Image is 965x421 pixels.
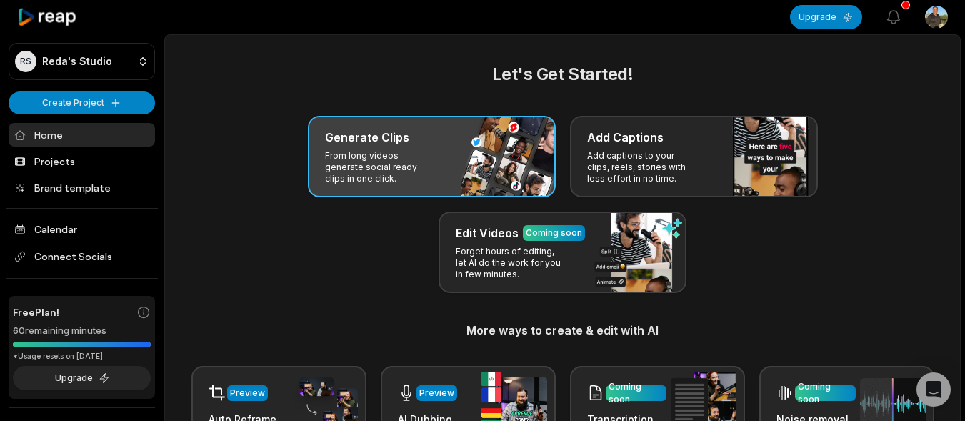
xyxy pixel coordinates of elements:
div: Preview [419,387,454,400]
span: Free Plan! [13,304,59,320]
p: Reda's Studio [42,55,112,68]
button: Create Project [9,91,155,114]
button: Upgrade [13,366,151,390]
a: Home [9,123,155,147]
div: Coming soon [526,227,582,239]
h3: Edit Videos [456,224,519,242]
a: Brand template [9,176,155,199]
div: Open Intercom Messenger [916,372,951,407]
div: *Usage resets on [DATE] [13,351,151,362]
p: Add captions to your clips, reels, stories with less effort in no time. [587,150,698,184]
button: Upgrade [790,5,862,29]
h3: Generate Clips [325,129,409,146]
p: From long videos generate social ready clips in one click. [325,150,436,184]
h3: Add Captions [587,129,664,146]
span: Connect Socials [9,244,155,269]
div: Coming soon [609,380,664,406]
p: Forget hours of editing, let AI do the work for you in few minutes. [456,246,566,280]
h2: Let's Get Started! [182,61,943,87]
div: Preview [230,387,265,400]
div: 60 remaining minutes [13,324,151,338]
a: Calendar [9,217,155,241]
h3: More ways to create & edit with AI [182,322,943,339]
a: Projects [9,149,155,173]
div: Coming soon [798,380,853,406]
div: RS [15,51,36,72]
